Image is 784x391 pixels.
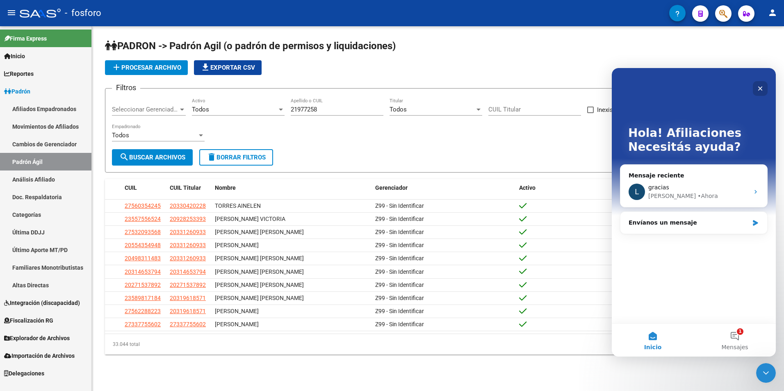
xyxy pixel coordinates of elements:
[375,255,424,261] span: Z99 - Sin Identificar
[119,154,185,161] span: Buscar Archivos
[207,154,266,161] span: Borrar Filtros
[375,202,424,209] span: Z99 - Sin Identificar
[372,179,516,197] datatable-header-cell: Gerenciador
[170,242,206,248] span: 20331260933
[375,321,424,327] span: Z99 - Sin Identificar
[125,242,161,248] span: 20554354948
[215,229,304,235] span: [PERSON_NAME] [PERSON_NAME]
[125,268,161,275] span: 20314653794
[4,69,34,78] span: Reportes
[112,149,193,166] button: Buscar Archivos
[125,229,161,235] span: 27532093568
[125,321,161,327] span: 27337755602
[4,52,25,61] span: Inicio
[112,62,121,72] mat-icon: add
[375,268,424,275] span: Z99 - Sin Identificar
[166,179,212,197] datatable-header-cell: CUIL Titular
[199,149,273,166] button: Borrar Filtros
[4,369,44,378] span: Delegaciones
[170,229,206,235] span: 20331260933
[112,132,129,139] span: Todos
[7,8,16,18] mat-icon: menu
[215,268,304,275] span: [PERSON_NAME] [PERSON_NAME]
[125,282,161,288] span: 20271537892
[212,179,372,197] datatable-header-cell: Nombre
[215,321,259,327] span: [PERSON_NAME]
[65,4,101,22] span: - fosforo
[215,255,304,261] span: [PERSON_NAME] [PERSON_NAME]
[215,295,304,301] span: [PERSON_NAME] [PERSON_NAME]
[192,106,209,113] span: Todos
[4,34,47,43] span: Firma Express
[375,295,424,301] span: Z99 - Sin Identificar
[207,152,217,162] mat-icon: delete
[768,8,777,18] mat-icon: person
[170,321,206,327] span: 27337755602
[215,202,261,209] span: TORRES AINELEN
[125,202,161,209] span: 27560354245
[112,82,140,93] h3: Filtros
[170,255,206,261] span: 20331260933
[375,216,424,222] span: Z99 - Sin Identificar
[215,282,304,288] span: [PERSON_NAME] [PERSON_NAME]
[4,316,53,325] span: Fiscalización RG
[112,106,178,113] span: Seleccionar Gerenciador
[119,152,129,162] mat-icon: search
[105,40,396,52] span: PADRON -> Padrón Agil (o padrón de permisos y liquidaciones)
[612,68,776,357] iframe: Intercom live chat
[4,334,70,343] span: Explorador de Archivos
[194,60,262,75] button: Exportar CSV
[756,363,776,383] iframe: Intercom live chat
[170,295,206,301] span: 20319618571
[375,184,408,191] span: Gerenciador
[170,282,206,288] span: 20271537892
[121,179,166,197] datatable-header-cell: CUIL
[375,282,424,288] span: Z99 - Sin Identificar
[215,308,259,314] span: [PERSON_NAME]
[125,184,137,191] span: CUIL
[375,229,424,235] span: Z99 - Sin Identificar
[105,334,237,355] div: 33.044 total
[516,179,627,197] datatable-header-cell: Activo
[170,268,206,275] span: 20314653794
[519,184,536,191] span: Activo
[170,216,206,222] span: 20928253393
[170,184,201,191] span: CUIL Titular
[170,308,206,314] span: 20319618571
[125,295,161,301] span: 23589817184
[215,216,285,222] span: [PERSON_NAME] VICTORIA
[112,64,181,71] span: Procesar archivo
[4,298,80,307] span: Integración (discapacidad)
[125,255,161,261] span: 20498311483
[215,184,236,191] span: Nombre
[390,106,407,113] span: Todos
[4,351,75,360] span: Importación de Archivos
[170,202,206,209] span: 20330420228
[201,62,210,72] mat-icon: file_download
[597,105,649,115] span: Inexistente en CSV
[375,242,424,248] span: Z99 - Sin Identificar
[215,242,259,248] span: [PERSON_NAME]
[201,64,255,71] span: Exportar CSV
[375,308,424,314] span: Z99 - Sin Identificar
[105,60,188,75] button: Procesar archivo
[4,87,30,96] span: Padrón
[125,308,161,314] span: 27562288223
[125,216,161,222] span: 23557556524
